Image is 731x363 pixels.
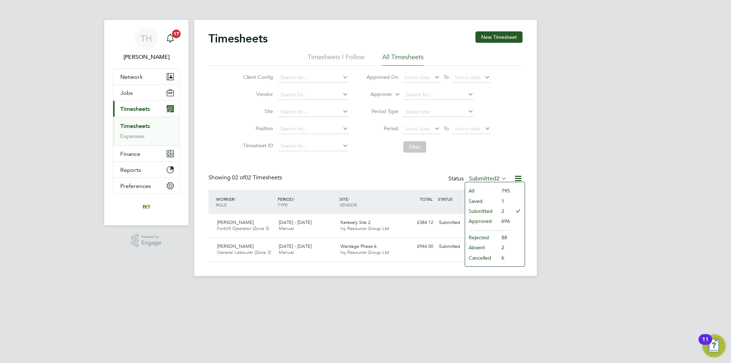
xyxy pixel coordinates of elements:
[278,90,348,100] input: Search for...
[113,101,180,117] button: Timesheets
[498,186,510,196] li: 795
[341,219,370,225] span: Keresely Site 2
[234,196,236,202] span: /
[436,217,473,229] div: Submitted
[241,142,273,149] label: Timesheet ID
[113,146,180,162] button: Finance
[403,90,474,100] input: Search for...
[241,125,273,132] label: Position
[163,27,177,50] a: 17
[498,242,510,252] li: 2
[241,74,273,80] label: Client Config
[465,196,498,206] li: Saved
[278,141,348,151] input: Search for...
[279,243,312,249] span: [DATE] - [DATE]
[104,20,188,225] nav: Main navigation
[496,175,500,182] span: 2
[120,123,150,129] a: Timesheets
[214,193,276,211] div: WORKER
[113,117,180,145] div: Timesheets
[208,31,268,46] h2: Timesheets
[232,174,245,181] span: 02 of
[279,249,294,255] span: Manual
[113,178,180,194] button: Preferences
[498,232,510,242] li: 88
[278,124,348,134] input: Search for...
[216,202,227,208] span: ROLE
[498,196,510,206] li: 1
[403,141,426,153] button: Filter
[217,219,254,225] span: [PERSON_NAME]
[403,107,474,117] input: Select one
[120,90,133,96] span: Jobs
[360,91,392,98] label: Approver
[455,74,480,81] span: Select date
[465,253,498,263] li: Cancelled
[241,91,273,97] label: Vendor
[120,150,140,157] span: Finance
[399,241,436,252] div: £944.00
[141,234,161,240] span: Powered by
[702,339,709,349] div: 11
[120,133,145,139] a: Expenses
[278,73,348,83] input: Search for...
[276,193,338,211] div: PERIOD
[498,216,510,226] li: 696
[217,243,254,249] span: [PERSON_NAME]
[131,234,162,247] a: Powered byEngage
[436,193,473,205] div: STATUS
[436,241,473,252] div: Submitted
[341,225,389,231] span: Ivy Resource Group Ltd
[208,174,283,181] div: Showing
[120,106,150,112] span: Timesheets
[120,183,151,189] span: Preferences
[442,124,451,133] span: To
[366,125,398,132] label: Period
[498,206,510,216] li: 2
[702,334,725,357] button: Open Resource Center, 11 new notifications
[338,193,399,211] div: SITE
[465,242,498,252] li: Absent
[465,206,498,216] li: Submitted
[113,69,180,85] button: Network
[366,108,398,114] label: Period Type
[278,107,348,117] input: Search for...
[141,240,161,246] span: Engage
[113,162,180,178] button: Reports
[241,108,273,114] label: Site
[113,27,180,61] a: TH[PERSON_NAME]
[442,72,451,82] span: To
[404,74,430,81] span: Select date
[348,196,349,202] span: /
[120,73,143,80] span: Network
[113,53,180,61] span: Tom Harvey
[113,201,180,213] a: Go to home page
[498,253,510,263] li: 6
[399,217,436,229] div: £384.12
[455,126,480,132] span: Select date
[217,249,271,255] span: General Labourer (Zone 3)
[475,31,523,43] button: New Timesheet
[448,174,508,184] div: Status
[172,30,181,38] span: 17
[293,196,294,202] span: /
[420,196,433,202] span: TOTAL
[465,232,498,242] li: Rejected
[120,167,141,173] span: Reports
[366,74,398,80] label: Approved On
[308,53,364,66] li: Timesheets I Follow
[113,85,180,101] button: Jobs
[465,186,498,196] li: All
[278,202,288,208] span: TYPE
[141,201,152,213] img: ivyresourcegroup-logo-retina.png
[232,174,282,181] span: 02 Timesheets
[404,126,430,132] span: Select date
[141,34,152,43] span: TH
[341,249,389,255] span: Ivy Resource Group Ltd
[382,53,424,66] li: All Timesheets
[279,225,294,231] span: Manual
[279,219,312,225] span: [DATE] - [DATE]
[341,243,377,249] span: Wantage Phase 6
[465,216,498,226] li: Approved
[339,202,357,208] span: VENDOR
